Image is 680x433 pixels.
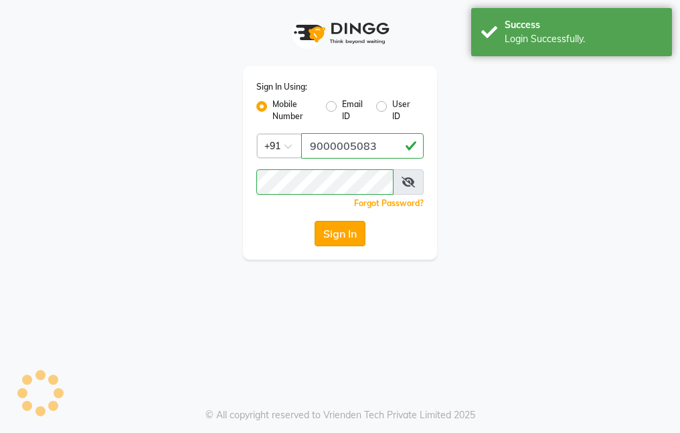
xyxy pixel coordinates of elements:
button: Sign In [315,221,365,246]
label: Sign In Using: [256,81,307,93]
input: Username [301,133,424,159]
input: Username [256,169,394,195]
label: User ID [392,98,413,122]
div: Success [505,18,662,32]
div: Login Successfully. [505,32,662,46]
img: logo1.svg [286,13,394,53]
a: Forgot Password? [354,198,424,208]
label: Mobile Number [272,98,315,122]
label: Email ID [342,98,365,122]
